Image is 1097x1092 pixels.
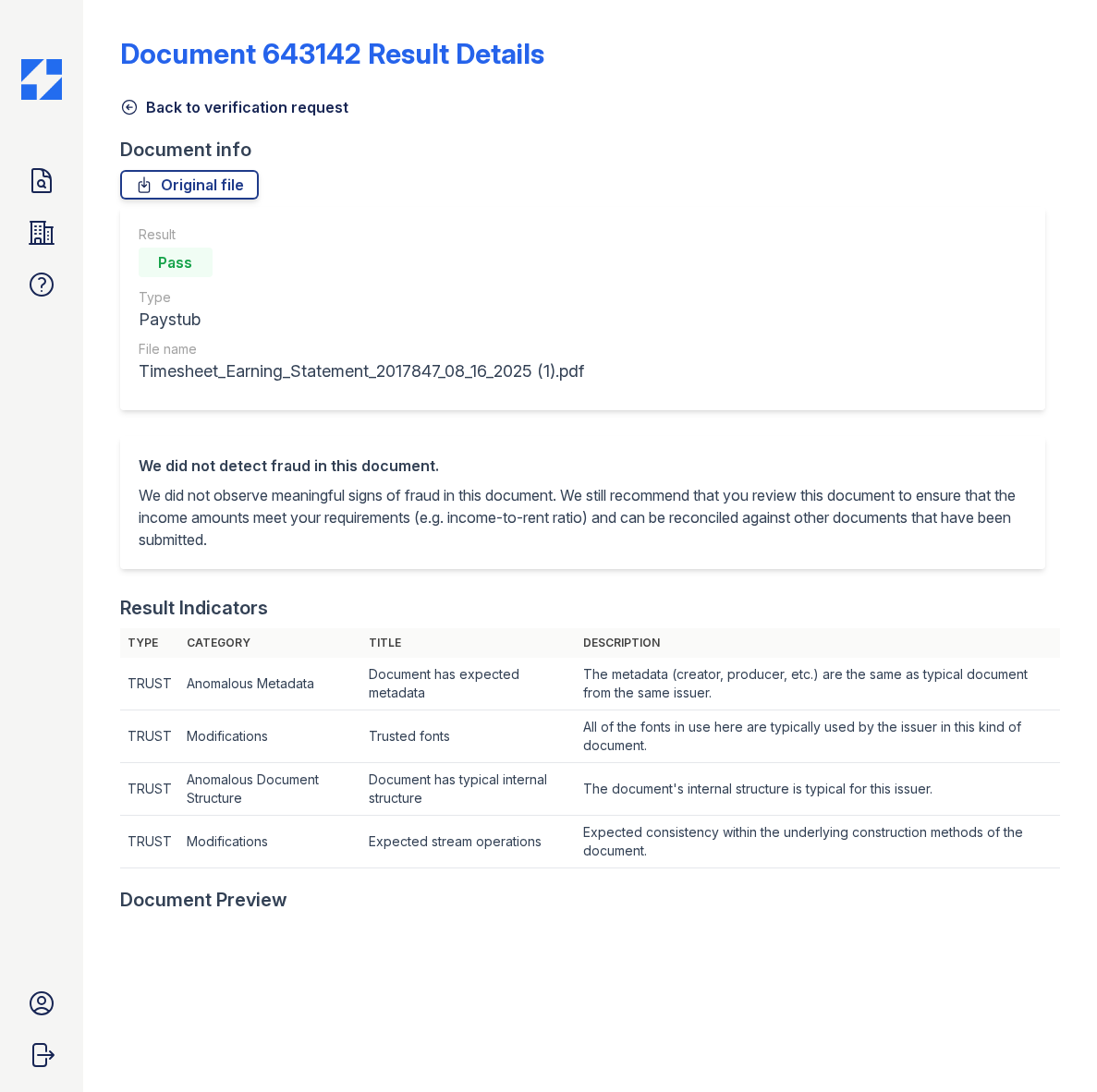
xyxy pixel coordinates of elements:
[120,887,287,913] div: Document Preview
[361,658,576,710] td: Document has expected metadata
[120,170,259,200] a: Original file
[576,628,1060,658] th: Description
[120,628,179,658] th: Type
[139,340,584,358] div: File name
[120,763,179,816] td: TRUST
[120,37,544,70] a: Document 643142 Result Details
[576,816,1060,868] td: Expected consistency within the underlying construction methods of the document.
[120,710,179,763] td: TRUST
[139,288,584,307] div: Type
[21,59,62,100] img: CE_Icon_Blue-c292c112584629df590d857e76928e9f676e5b41ef8f769ba2f05ee15b207248.png
[139,455,1027,477] div: We did not detect fraud in this document.
[576,763,1060,816] td: The document's internal structure is typical for this issuer.
[120,658,179,710] td: TRUST
[120,816,179,868] td: TRUST
[361,763,576,816] td: Document has typical internal structure
[361,628,576,658] th: Title
[139,358,584,384] div: Timesheet_Earning_Statement_2017847_08_16_2025 (1).pdf
[576,710,1060,763] td: All of the fonts in use here are typically used by the issuer in this kind of document.
[361,816,576,868] td: Expected stream operations
[576,658,1060,710] td: The metadata (creator, producer, etc.) are the same as typical document from the same issuer.
[361,710,576,763] td: Trusted fonts
[179,816,362,868] td: Modifications
[120,96,348,118] a: Back to verification request
[139,248,213,277] div: Pass
[120,137,1060,163] div: Document info
[179,628,362,658] th: Category
[120,595,268,621] div: Result Indicators
[139,484,1027,551] p: We did not observe meaningful signs of fraud in this document. We still recommend that you review...
[139,307,584,333] div: Paystub
[179,658,362,710] td: Anomalous Metadata
[179,763,362,816] td: Anomalous Document Structure
[179,710,362,763] td: Modifications
[139,225,584,244] div: Result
